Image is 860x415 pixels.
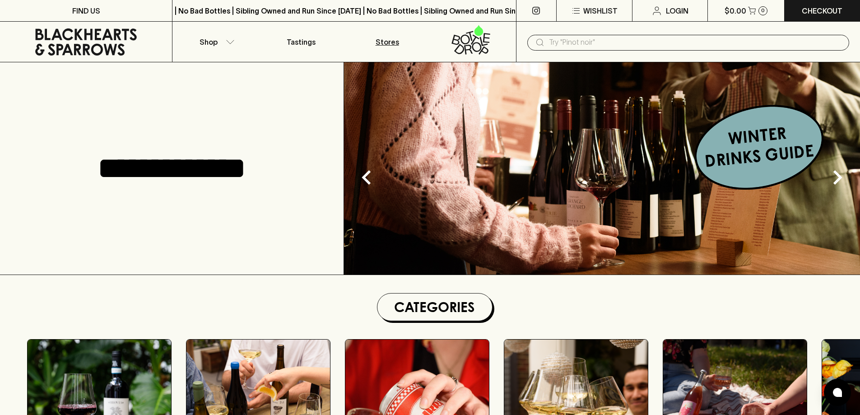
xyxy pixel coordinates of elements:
[381,297,488,317] h1: Categories
[344,62,860,275] img: optimise
[833,388,842,397] img: bubble-icon
[761,8,765,13] p: 0
[200,37,218,47] p: Shop
[349,159,385,196] button: Previous
[549,35,842,50] input: Try "Pinot noir"
[376,37,399,47] p: Stores
[344,22,430,62] a: Stores
[583,5,618,16] p: Wishlist
[258,22,344,62] a: Tastings
[819,159,855,196] button: Next
[72,5,100,16] p: FIND US
[287,37,316,47] p: Tastings
[802,5,842,16] p: Checkout
[666,5,688,16] p: Login
[725,5,746,16] p: $0.00
[172,22,258,62] button: Shop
